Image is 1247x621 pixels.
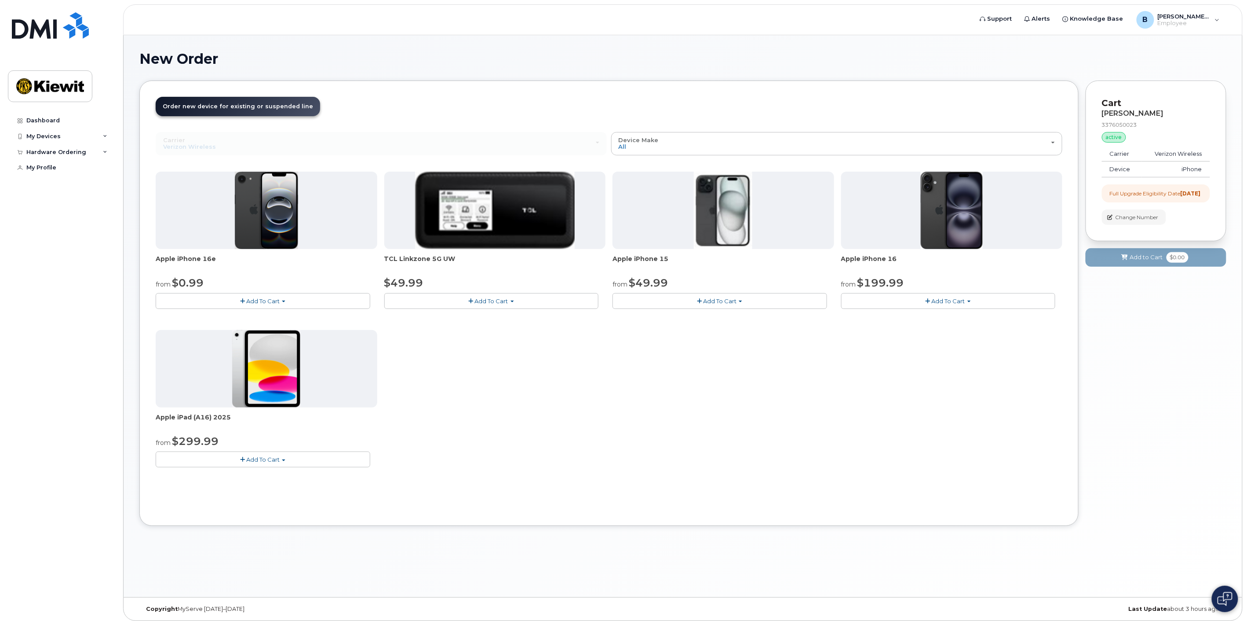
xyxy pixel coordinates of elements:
[1116,213,1159,221] span: Change Number
[146,606,178,612] strong: Copyright
[156,254,377,272] div: Apple iPhone 16e
[1102,209,1166,225] button: Change Number
[1102,97,1210,110] p: Cart
[1141,146,1210,162] td: Verizon Wireless
[932,298,965,305] span: Add To Cart
[232,330,300,408] img: ipad_11.png
[1086,248,1226,266] button: Add to Cart $0.00
[156,413,377,430] div: Apple iPad (A16) 2025
[156,439,171,447] small: from
[1141,162,1210,177] td: iPhone
[1218,592,1232,606] img: Open chat
[1102,162,1141,177] td: Device
[841,254,1063,272] div: Apple iPhone 16
[139,51,1226,66] h1: New Order
[384,254,606,272] div: TCL Linkzone 5G UW
[1130,253,1163,261] span: Add to Cart
[1129,606,1167,612] strong: Last Update
[864,606,1226,613] div: about 3 hours ago
[475,298,508,305] span: Add To Cart
[841,293,1056,309] button: Add To Cart
[1110,190,1201,197] div: Full Upgrade Eligibility Date
[611,132,1062,155] button: Device Make All
[415,172,575,249] img: linkzone5g.png
[629,276,668,289] span: $49.99
[384,293,599,309] button: Add To Cart
[156,293,370,309] button: Add To Cart
[139,606,502,613] div: MyServe [DATE]–[DATE]
[1102,146,1141,162] td: Carrier
[172,276,204,289] span: $0.99
[156,280,171,288] small: from
[1167,252,1189,263] span: $0.00
[235,172,298,249] img: iphone16e.png
[857,276,904,289] span: $199.99
[613,254,834,272] div: Apple iPhone 15
[384,276,423,289] span: $49.99
[1181,190,1201,197] strong: [DATE]
[841,280,856,288] small: from
[163,103,313,110] span: Order new device for existing or suspended line
[694,172,752,249] img: iphone15.jpg
[1102,132,1126,143] div: active
[172,435,219,448] span: $299.99
[613,280,627,288] small: from
[1102,110,1210,118] div: [PERSON_NAME]
[246,456,280,463] span: Add To Cart
[156,452,370,467] button: Add To Cart
[619,136,659,143] span: Device Make
[613,293,827,309] button: Add To Cart
[246,298,280,305] span: Add To Cart
[1102,121,1210,129] div: 3376050023
[703,298,737,305] span: Add To Cart
[921,172,983,249] img: iphone_16_plus.png
[619,143,627,150] span: All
